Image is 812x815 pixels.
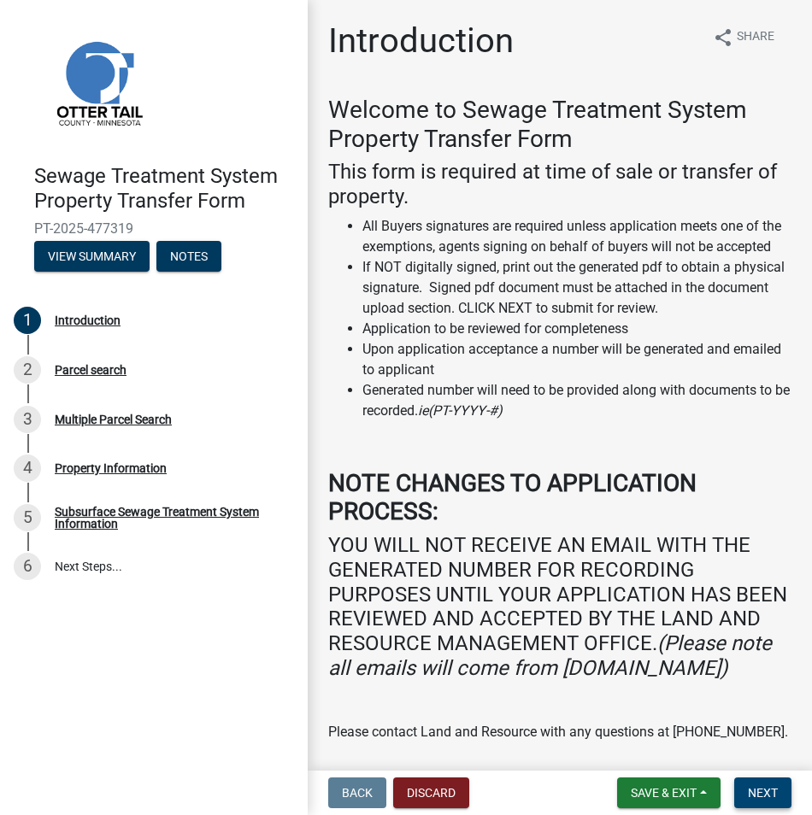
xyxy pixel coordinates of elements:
li: All Buyers signatures are required unless application meets one of the exemptions, agents signing... [362,216,791,257]
li: Generated number will need to be provided along with documents to be recorded. [362,380,791,421]
h4: Sewage Treatment System Property Transfer Form [34,164,294,214]
button: Back [328,777,386,808]
span: PT-2025-477319 [34,220,274,237]
h1: Introduction [328,21,514,62]
wm-modal-confirm: Notes [156,250,221,264]
li: If NOT digitally signed, print out the generated pdf to obtain a physical signature. Signed pdf d... [362,257,791,319]
div: 2 [14,356,41,384]
p: Please contact Land and Resource with any questions at [PHONE_NUMBER]. [328,722,791,742]
div: 3 [14,406,41,433]
button: shareShare [699,21,788,54]
button: Next [734,777,791,808]
strong: NOTE CHANGES TO APPLICATION PROCESS: [328,469,697,526]
li: Upon application acceptance a number will be generated and emailed to applicant [362,339,791,380]
span: Back [342,786,373,800]
h3: Welcome to Sewage Treatment System Property Transfer Form [328,96,791,153]
li: Application to be reviewed for completeness [362,319,791,339]
div: 5 [14,504,41,531]
wm-modal-confirm: Summary [34,250,150,264]
div: 1 [14,307,41,334]
i: share [713,27,733,48]
div: 6 [14,553,41,580]
img: Otter Tail County, Minnesota [34,18,162,146]
span: Save & Exit [631,786,697,800]
button: Save & Exit [617,777,721,808]
i: ie(PT-YYYY-#) [418,402,503,419]
div: Multiple Parcel Search [55,413,172,425]
button: Discard [393,777,469,808]
div: 4 [14,454,41,482]
div: Subsurface Sewage Treatment System Information [55,506,280,530]
button: Notes [156,241,221,272]
div: Property Information [55,462,167,474]
h4: This form is required at time of sale or transfer of property. [328,160,791,209]
i: (Please note all emails will come from [DOMAIN_NAME]) [328,631,772,680]
h4: YOU WILL NOT RECEIVE AN EMAIL WITH THE GENERATED NUMBER FOR RECORDING PURPOSES UNTIL YOUR APPLICA... [328,533,791,681]
button: View Summary [34,241,150,272]
span: Next [748,786,778,800]
div: Parcel search [55,364,127,376]
span: Share [737,27,774,48]
div: Introduction [55,314,121,326]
